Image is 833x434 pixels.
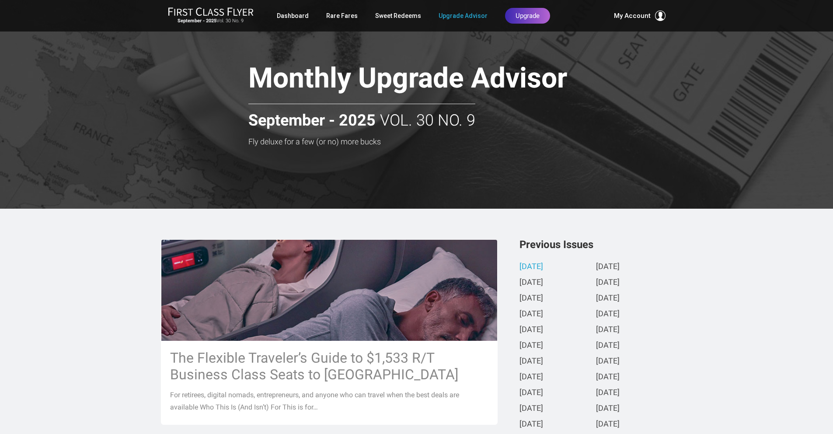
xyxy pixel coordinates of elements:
[614,10,666,21] button: My Account
[596,420,620,429] a: [DATE]
[596,388,620,398] a: [DATE]
[596,262,620,272] a: [DATE]
[168,7,254,24] a: First Class FlyerSeptember - 2025Vol. 30 No. 9
[439,8,488,24] a: Upgrade Advisor
[248,137,629,146] h3: Fly deluxe for a few (or no) more bucks
[596,341,620,350] a: [DATE]
[248,112,376,129] strong: September - 2025
[519,357,543,366] a: [DATE]
[596,325,620,335] a: [DATE]
[596,357,620,366] a: [DATE]
[505,8,550,24] a: Upgrade
[519,239,673,250] h3: Previous Issues
[248,104,475,129] h2: Vol. 30 No. 9
[519,388,543,398] a: [DATE]
[519,420,543,429] a: [DATE]
[596,310,620,319] a: [DATE]
[519,325,543,335] a: [DATE]
[170,389,488,413] p: For retirees, digital nomads, entrepreneurs, and anyone who can travel when the best deals are av...
[178,18,216,24] strong: September - 2025
[519,294,543,303] a: [DATE]
[168,7,254,16] img: First Class Flyer
[248,63,629,97] h1: Monthly Upgrade Advisor
[519,341,543,350] a: [DATE]
[170,350,488,383] h3: The Flexible Traveler’s Guide to $1,533 R/T Business Class Seats to [GEOGRAPHIC_DATA]
[519,373,543,382] a: [DATE]
[168,18,254,24] small: Vol. 30 No. 9
[519,262,543,272] a: [DATE]
[161,239,498,424] a: The Flexible Traveler’s Guide to $1,533 R/T Business Class Seats to [GEOGRAPHIC_DATA] For retiree...
[614,10,651,21] span: My Account
[596,404,620,413] a: [DATE]
[596,278,620,287] a: [DATE]
[326,8,358,24] a: Rare Fares
[519,310,543,319] a: [DATE]
[596,294,620,303] a: [DATE]
[277,8,309,24] a: Dashboard
[375,8,421,24] a: Sweet Redeems
[519,404,543,413] a: [DATE]
[519,278,543,287] a: [DATE]
[596,373,620,382] a: [DATE]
